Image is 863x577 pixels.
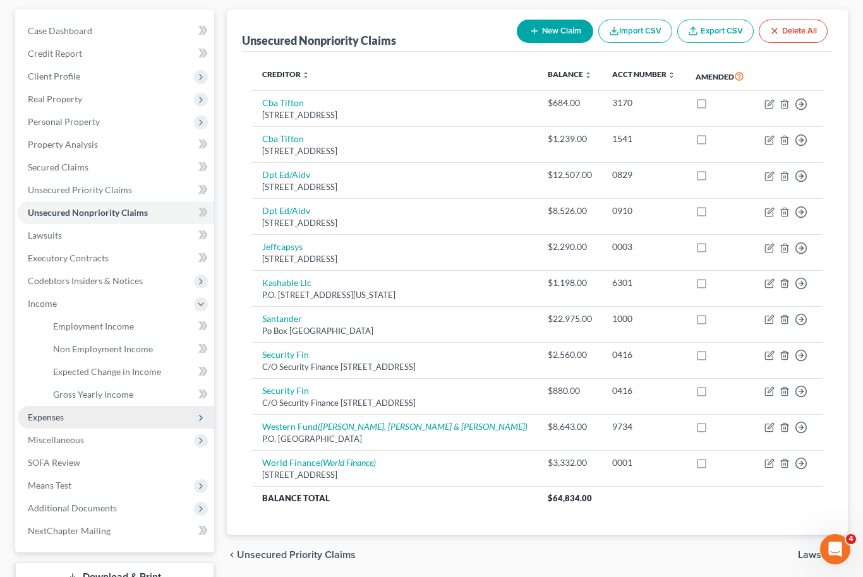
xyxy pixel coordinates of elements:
div: 1000 [612,312,675,325]
th: Balance Total [252,487,538,509]
button: Delete All [759,20,828,43]
a: SOFA Review [18,451,214,474]
div: 1541 [612,133,675,145]
span: Secured Claims [28,162,88,172]
a: Cba Tifton [262,97,304,108]
a: Unsecured Priority Claims [18,179,214,201]
div: 0416 [612,348,675,361]
a: World Finance(World Finance) [262,457,376,468]
div: $12,507.00 [548,169,592,181]
a: Gross Yearly Income [43,383,214,406]
span: $64,834.00 [548,493,592,503]
button: New Claim [517,20,593,43]
span: Unsecured Nonpriority Claims [28,207,148,218]
div: C/O Security Finance [STREET_ADDRESS] [262,397,528,409]
a: Balance unfold_more [548,69,592,79]
span: 4 [846,534,856,544]
span: Codebtors Insiders & Notices [28,275,143,286]
iframe: Intercom live chat [820,534,850,564]
button: Import CSV [598,20,672,43]
div: $22,975.00 [548,312,592,325]
a: Creditor unfold_more [262,69,310,79]
div: Unsecured Nonpriority Claims [242,33,396,48]
div: $1,198.00 [548,277,592,289]
span: Unsecured Priority Claims [28,184,132,195]
span: Real Property [28,93,82,104]
div: [STREET_ADDRESS] [262,145,528,157]
span: Expenses [28,412,64,422]
span: Personal Property [28,116,100,127]
a: Lawsuits [18,224,214,247]
div: $1,239.00 [548,133,592,145]
a: Executory Contracts [18,247,214,270]
span: Miscellaneous [28,434,84,445]
div: Po Box [GEOGRAPHIC_DATA] [262,325,528,337]
a: Security Fin [262,349,309,360]
span: Lawsuits [798,550,838,560]
a: Kashable Llc [262,277,311,288]
div: 9734 [612,420,675,433]
span: Employment Income [53,321,134,331]
div: P.O. [GEOGRAPHIC_DATA] [262,433,528,445]
div: $880.00 [548,384,592,397]
a: Acct Number unfold_more [612,69,675,79]
span: NextChapter Mailing [28,525,111,536]
span: SOFA Review [28,457,80,468]
a: Expected Change in Income [43,360,214,383]
a: Non Employment Income [43,338,214,360]
span: Credit Report [28,48,82,59]
a: Western Fund([PERSON_NAME], [PERSON_NAME] & [PERSON_NAME]) [262,421,528,432]
button: Lawsuits chevron_right [798,550,848,560]
div: $8,526.00 [548,205,592,217]
i: ([PERSON_NAME], [PERSON_NAME] & [PERSON_NAME]) [318,421,528,432]
div: $2,290.00 [548,241,592,253]
span: Non Employment Income [53,343,153,354]
div: $3,332.00 [548,456,592,469]
span: Expected Change in Income [53,366,161,377]
span: Executory Contracts [28,253,109,263]
div: 0910 [612,205,675,217]
a: Employment Income [43,315,214,338]
div: [STREET_ADDRESS] [262,217,528,229]
span: Client Profile [28,71,80,81]
a: Dpt Ed/Aidv [262,169,310,180]
a: Case Dashboard [18,20,214,42]
div: $8,643.00 [548,420,592,433]
div: 6301 [612,277,675,289]
div: P.O. [STREET_ADDRESS][US_STATE] [262,289,528,301]
span: Unsecured Priority Claims [237,550,356,560]
a: NextChapter Mailing [18,520,214,542]
span: Income [28,298,57,309]
i: unfold_more [584,71,592,79]
a: Security Fin [262,385,309,396]
span: Property Analysis [28,139,98,150]
a: Jeffcapsys [262,241,303,252]
i: unfold_more [668,71,675,79]
div: 0829 [612,169,675,181]
a: Cba Tifton [262,133,304,144]
i: unfold_more [302,71,310,79]
i: (World Finance) [320,457,376,468]
div: [STREET_ADDRESS] [262,181,528,193]
button: chevron_left Unsecured Priority Claims [227,550,356,560]
th: Amended [685,62,754,91]
a: Santander [262,313,302,324]
i: chevron_left [227,550,237,560]
div: $684.00 [548,97,592,109]
div: 0001 [612,456,675,469]
span: Case Dashboard [28,25,92,36]
div: [STREET_ADDRESS] [262,253,528,265]
div: [STREET_ADDRESS] [262,469,528,481]
a: Dpt Ed/Aidv [262,205,310,216]
div: 3170 [612,97,675,109]
a: Property Analysis [18,133,214,156]
a: Secured Claims [18,156,214,179]
span: Additional Documents [28,503,117,513]
span: Lawsuits [28,230,62,241]
div: 0003 [612,241,675,253]
a: Export CSV [677,20,754,43]
a: Unsecured Nonpriority Claims [18,201,214,224]
div: C/O Security Finance [STREET_ADDRESS] [262,361,528,373]
a: Credit Report [18,42,214,65]
span: Means Test [28,480,71,491]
